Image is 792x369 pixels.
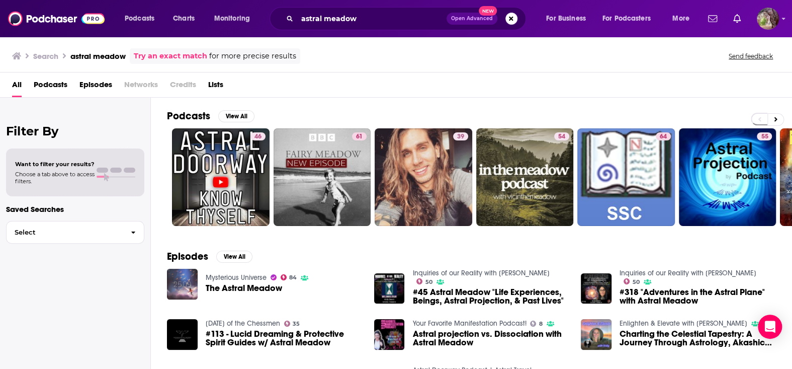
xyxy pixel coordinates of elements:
span: 61 [356,132,363,142]
a: Inquiries of our Reality with Shayn Jones [412,269,549,277]
a: Enlighten & Elevate with Kelly [620,319,747,328]
span: 35 [293,322,300,326]
h3: astral meadow [70,51,126,61]
a: 54 [554,132,569,140]
button: View All [218,110,254,122]
span: Networks [124,77,158,97]
span: Choose a tab above to access filters. [15,171,95,185]
a: 46 [172,128,270,226]
span: Want to filter your results? [15,161,95,168]
a: 50 [624,278,640,284]
span: #318 "Adventures in the Astral Plane" with Astral Meadow [620,288,776,305]
button: open menu [596,11,665,27]
span: Charts [173,12,195,26]
span: 46 [254,132,261,142]
span: Podcasts [125,12,154,26]
a: 55 [757,132,772,140]
a: Charting the Celestial Tapestry: A Journey Through Astrology, Akashic Records, and Astral Realms ... [620,330,776,347]
input: Search podcasts, credits, & more... [297,11,447,27]
span: For Podcasters [602,12,651,26]
img: The Astral Meadow [167,269,198,300]
button: open menu [539,11,598,27]
a: 35 [284,321,300,327]
button: open menu [118,11,167,27]
span: 64 [660,132,667,142]
button: open menu [665,11,702,27]
img: #113 - Lucid Dreaming & Protective Spirit Guides w/ Astral Meadow [167,319,198,350]
span: Logged in as MSanz [757,8,779,30]
a: Ascension of the Chessmen [206,319,280,328]
a: 61 [352,132,367,140]
h2: Filter By [6,124,144,138]
a: #45 Astral Meadow "Life Experiences, Beings, Astral Projection, & Past Lives" [412,288,569,305]
span: 50 [425,280,432,284]
button: Select [6,221,144,244]
a: Episodes [79,77,112,97]
a: 39 [375,128,472,226]
div: Open Intercom Messenger [758,315,782,339]
div: Search podcasts, credits, & more... [279,7,536,30]
a: 61 [274,128,371,226]
span: More [672,12,689,26]
h2: Podcasts [167,110,210,122]
span: for more precise results [209,50,296,62]
a: Inquiries of our Reality with Shayn Jones [620,269,756,277]
a: Mysterious Universe [206,273,267,282]
a: 39 [453,132,468,140]
a: Show notifications dropdown [729,10,745,27]
a: Charts [166,11,201,27]
a: 46 [250,132,266,140]
span: New [479,6,497,16]
a: All [12,77,22,97]
span: Select [7,229,123,236]
img: #45 Astral Meadow "Life Experiences, Beings, Astral Projection, & Past Lives" [374,273,405,304]
span: Credits [170,77,196,97]
a: 54 [476,128,574,226]
span: 39 [457,132,464,142]
a: #113 - Lucid Dreaming & Protective Spirit Guides w/ Astral Meadow [206,330,362,347]
a: The Astral Meadow [206,284,282,292]
p: Saved Searches [6,204,144,214]
span: 50 [633,280,640,284]
a: 64 [577,128,675,226]
a: Podcasts [34,77,67,97]
img: #318 "Adventures in the Astral Plane" with Astral Meadow [581,273,611,304]
span: 8 [539,322,543,326]
button: Open AdvancedNew [447,13,497,25]
button: Send feedback [726,52,776,60]
img: Podchaser - Follow, Share and Rate Podcasts [8,9,105,28]
a: 64 [656,132,671,140]
span: For Business [546,12,586,26]
a: 8 [530,321,543,327]
h3: Search [33,51,58,61]
button: Show profile menu [757,8,779,30]
a: 50 [416,278,432,284]
a: Lists [208,77,223,97]
img: Astral projection vs. Dissociation with Astral Meadow [374,319,405,350]
img: Charting the Celestial Tapestry: A Journey Through Astrology, Akashic Records, and Astral Realms ... [581,319,611,350]
a: Show notifications dropdown [704,10,721,27]
span: 54 [558,132,565,142]
a: Astral projection vs. Dissociation with Astral Meadow [412,330,569,347]
img: User Profile [757,8,779,30]
a: PodcastsView All [167,110,254,122]
span: 55 [761,132,768,142]
a: Try an exact match [134,50,207,62]
a: EpisodesView All [167,250,252,263]
button: View All [216,251,252,263]
h2: Episodes [167,250,208,263]
span: Open Advanced [451,16,493,21]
